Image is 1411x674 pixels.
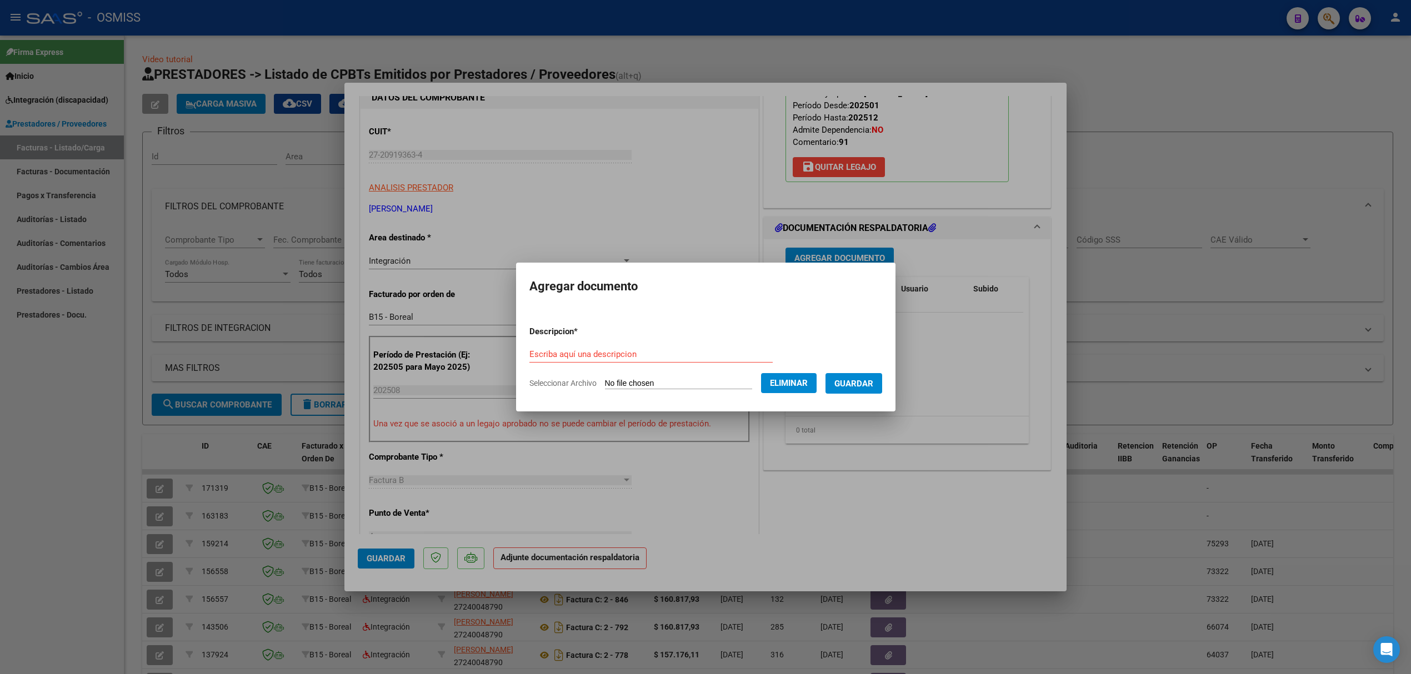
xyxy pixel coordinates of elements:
span: Guardar [834,379,873,389]
span: Eliminar [770,378,808,388]
div: Open Intercom Messenger [1373,636,1400,663]
h2: Agregar documento [529,276,882,297]
span: Seleccionar Archivo [529,379,597,388]
button: Eliminar [761,373,817,393]
button: Guardar [825,373,882,394]
p: Descripcion [529,325,636,338]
